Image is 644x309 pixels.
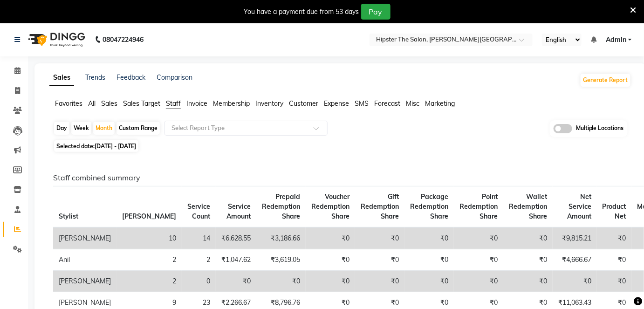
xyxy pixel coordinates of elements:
[256,271,306,292] td: ₹0
[406,99,419,108] span: Misc
[101,99,117,108] span: Sales
[355,249,404,271] td: ₹0
[123,99,160,108] span: Sales Target
[306,249,355,271] td: ₹0
[454,271,503,292] td: ₹0
[216,227,256,249] td: ₹6,628.55
[404,249,454,271] td: ₹0
[603,202,626,220] span: Product Net
[54,122,69,135] div: Day
[581,74,630,87] button: Generate Report
[324,99,349,108] span: Expense
[55,99,82,108] span: Favorites
[553,271,597,292] td: ₹0
[404,271,454,292] td: ₹0
[182,249,216,271] td: 2
[374,99,400,108] span: Forecast
[262,192,300,220] span: Prepaid Redemption Share
[71,122,91,135] div: Week
[459,192,498,220] span: Point Redemption Share
[24,27,88,53] img: logo
[410,192,448,220] span: Package Redemption Share
[361,4,391,20] button: Pay
[59,212,78,220] span: Stylist
[216,271,256,292] td: ₹0
[49,69,74,86] a: Sales
[311,192,349,220] span: Voucher Redemption Share
[116,122,160,135] div: Custom Range
[93,122,115,135] div: Month
[355,99,369,108] span: SMS
[256,227,306,249] td: ₹3,186.66
[54,140,138,152] span: Selected date:
[404,227,454,249] td: ₹0
[597,271,632,292] td: ₹0
[606,35,626,45] span: Admin
[553,249,597,271] td: ₹4,666.67
[103,27,144,53] b: 08047224946
[255,99,283,108] span: Inventory
[182,227,216,249] td: 14
[213,99,250,108] span: Membership
[553,227,597,249] td: ₹9,815.21
[306,227,355,249] td: ₹0
[157,73,192,82] a: Comparison
[53,249,116,271] td: Anil
[244,7,359,17] div: You have a payment due from 53 days
[166,99,181,108] span: Staff
[226,202,251,220] span: Service Amount
[567,192,591,220] span: Net Service Amount
[182,271,216,292] td: 0
[186,99,207,108] span: Invoice
[454,227,503,249] td: ₹0
[576,124,624,133] span: Multiple Locations
[597,249,632,271] td: ₹0
[116,271,182,292] td: 2
[116,249,182,271] td: 2
[454,249,503,271] td: ₹0
[95,143,136,150] span: [DATE] - [DATE]
[53,227,116,249] td: [PERSON_NAME]
[597,227,632,249] td: ₹0
[503,227,553,249] td: ₹0
[509,192,547,220] span: Wallet Redemption Share
[116,73,145,82] a: Feedback
[216,249,256,271] td: ₹1,047.62
[116,227,182,249] td: 10
[88,99,96,108] span: All
[361,192,399,220] span: Gift Redemption Share
[355,271,404,292] td: ₹0
[355,227,404,249] td: ₹0
[425,99,455,108] span: Marketing
[53,173,624,182] h6: Staff combined summary
[122,212,176,220] span: [PERSON_NAME]
[256,249,306,271] td: ₹3,619.05
[53,271,116,292] td: [PERSON_NAME]
[289,99,318,108] span: Customer
[85,73,105,82] a: Trends
[187,202,210,220] span: Service Count
[503,271,553,292] td: ₹0
[306,271,355,292] td: ₹0
[503,249,553,271] td: ₹0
